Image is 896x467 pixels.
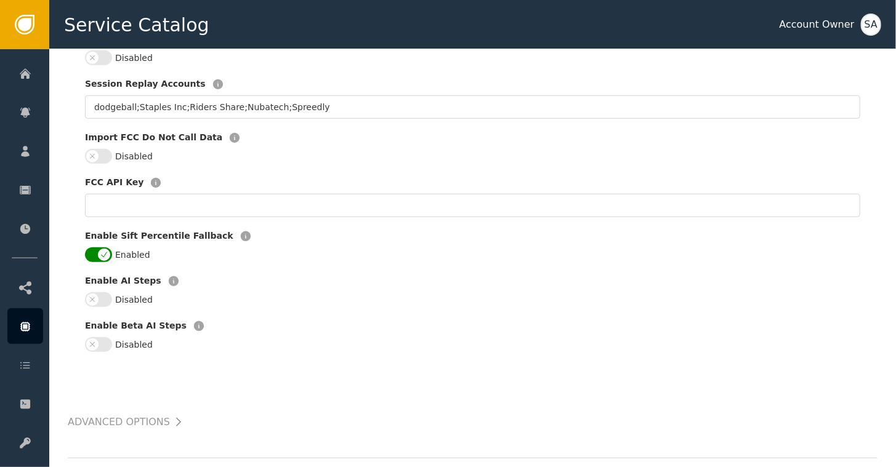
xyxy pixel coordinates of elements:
[115,52,153,65] label: Disabled
[115,293,153,306] label: Disabled
[85,319,187,332] label: Enable Beta AI Steps
[115,150,153,163] label: Disabled
[85,274,161,287] label: Enable AI Steps
[861,14,881,36] button: SA
[85,176,143,189] label: FCC API Key
[115,338,153,351] label: Disabled
[115,249,150,261] label: Enabled
[780,17,855,32] div: Account Owner
[85,230,233,242] label: Enable Sift Percentile Fallback
[85,78,206,90] label: Session Replay Accounts
[85,131,222,144] label: Import FCC Do Not Call Data
[64,11,209,39] span: Service Catalog
[68,413,170,431] h2: Advanced Options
